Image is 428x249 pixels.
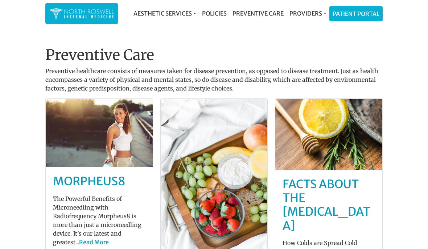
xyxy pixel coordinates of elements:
a: Policies [199,6,230,21]
img: North Roswell Internal Medicine [49,7,114,21]
a: Aesthetic Services [131,6,199,21]
a: Providers [287,6,329,21]
a: MORPHEUS8 [53,174,125,189]
a: Read More [79,239,109,246]
a: Facts About The [MEDICAL_DATA] [283,177,370,233]
a: Preventive Care [230,6,287,21]
h1: Preventive Care [45,46,383,64]
p: Preventive healthcare consists of measures taken for disease prevention, as opposed to disease tr... [45,67,383,93]
img: post-default-3.jpg [275,99,382,170]
a: Patient Portal [330,7,382,21]
p: The Powerful Benefits of Microneedling with Radiofrequency Morpheus8 is more than just a micronee... [53,194,145,246]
